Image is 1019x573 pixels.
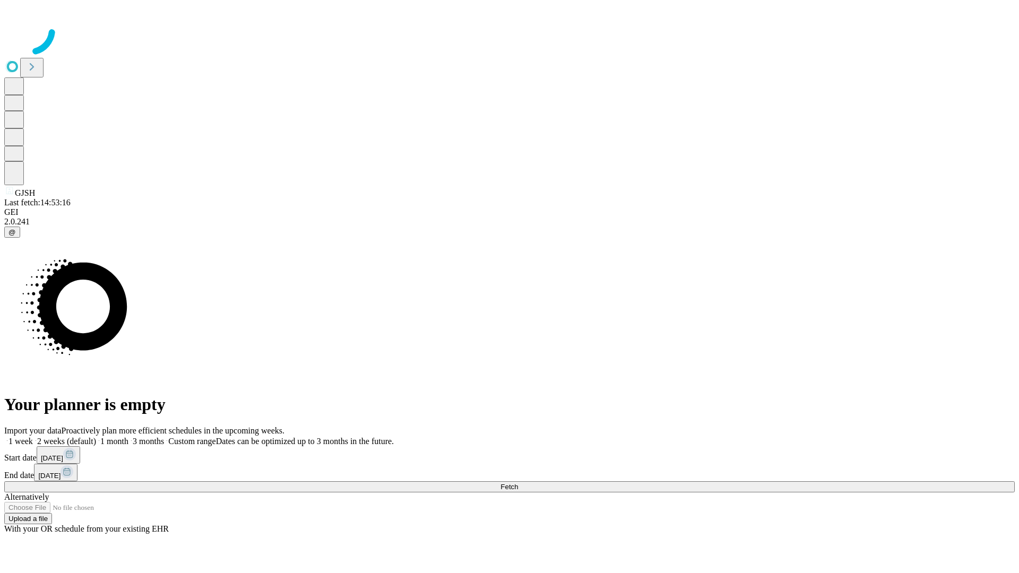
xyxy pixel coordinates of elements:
[37,437,96,446] span: 2 weeks (default)
[41,454,63,462] span: [DATE]
[8,228,16,236] span: @
[4,207,1015,217] div: GEI
[38,472,61,480] span: [DATE]
[4,446,1015,464] div: Start date
[4,481,1015,492] button: Fetch
[4,513,52,524] button: Upload a file
[62,426,284,435] span: Proactively plan more efficient schedules in the upcoming weeks.
[15,188,35,197] span: GJSH
[4,464,1015,481] div: End date
[37,446,80,464] button: [DATE]
[168,437,215,446] span: Custom range
[4,426,62,435] span: Import your data
[100,437,128,446] span: 1 month
[216,437,394,446] span: Dates can be optimized up to 3 months in the future.
[4,395,1015,414] h1: Your planner is empty
[4,217,1015,227] div: 2.0.241
[133,437,164,446] span: 3 months
[8,437,33,446] span: 1 week
[500,483,518,491] span: Fetch
[4,198,71,207] span: Last fetch: 14:53:16
[4,492,49,501] span: Alternatively
[4,227,20,238] button: @
[4,524,169,533] span: With your OR schedule from your existing EHR
[34,464,77,481] button: [DATE]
